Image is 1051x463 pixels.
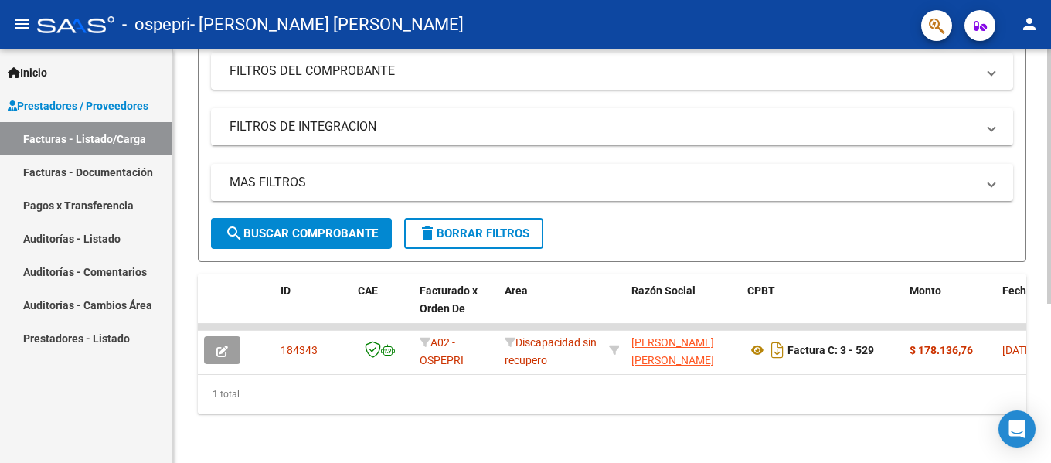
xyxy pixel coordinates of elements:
strong: $ 178.136,76 [910,344,973,356]
span: Area [505,284,528,297]
span: Inicio [8,64,47,81]
span: Borrar Filtros [418,226,529,240]
span: 184343 [281,344,318,356]
span: Prestadores / Proveedores [8,97,148,114]
i: Descargar documento [767,338,787,363]
div: Open Intercom Messenger [998,410,1036,448]
mat-expansion-panel-header: FILTROS DEL COMPROBANTE [211,53,1013,90]
mat-expansion-panel-header: MAS FILTROS [211,164,1013,201]
span: Buscar Comprobante [225,226,378,240]
mat-expansion-panel-header: FILTROS DE INTEGRACION [211,108,1013,145]
span: Razón Social [631,284,696,297]
datatable-header-cell: CAE [352,274,413,342]
mat-icon: menu [12,15,31,33]
span: [DATE] [1002,344,1034,356]
mat-panel-title: FILTROS DEL COMPROBANTE [230,63,976,80]
mat-icon: person [1020,15,1039,33]
datatable-header-cell: Monto [903,274,996,342]
mat-icon: search [225,224,243,243]
span: CAE [358,284,378,297]
button: Buscar Comprobante [211,218,392,249]
span: CPBT [747,284,775,297]
strong: Factura C: 3 - 529 [787,344,874,356]
mat-panel-title: FILTROS DE INTEGRACION [230,118,976,135]
span: A02 - OSPEPRI [420,336,464,366]
div: 1 total [198,375,1026,414]
div: 27332761248 [631,334,735,366]
button: Borrar Filtros [404,218,543,249]
mat-icon: delete [418,224,437,243]
datatable-header-cell: ID [274,274,352,342]
mat-panel-title: MAS FILTROS [230,174,976,191]
span: Discapacidad sin recupero [505,336,597,366]
datatable-header-cell: Facturado x Orden De [413,274,498,342]
datatable-header-cell: CPBT [741,274,903,342]
span: - ospepri [122,8,190,42]
datatable-header-cell: Area [498,274,603,342]
span: [PERSON_NAME] [PERSON_NAME] [631,336,714,366]
span: Facturado x Orden De [420,284,478,315]
span: ID [281,284,291,297]
span: - [PERSON_NAME] [PERSON_NAME] [190,8,464,42]
span: Monto [910,284,941,297]
datatable-header-cell: Razón Social [625,274,741,342]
